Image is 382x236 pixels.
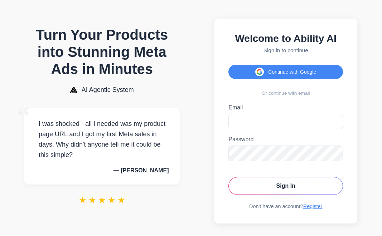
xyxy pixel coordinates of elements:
label: Password [228,136,343,143]
p: I was shocked - all I needed was my product page URL and I got my first Meta sales in days. Why d... [35,119,169,160]
span: ★ [117,195,125,205]
div: Don't have an account? [228,203,343,209]
div: Or continue with email [228,90,343,96]
label: Email [228,104,343,111]
h2: Welcome to Ability AI [228,33,343,44]
span: ★ [79,195,87,205]
button: Continue with Google [228,65,343,79]
a: Register [303,203,323,209]
span: AI Agentic System [82,86,134,94]
button: Sign In [228,177,343,195]
h1: Turn Your Products into Stunning Meta Ads in Minutes [24,26,180,78]
img: AI Agentic System Logo [70,87,77,93]
span: ★ [108,195,116,205]
span: ★ [88,195,96,205]
p: Sign in to continue [228,47,343,53]
p: — [PERSON_NAME] [35,167,169,174]
span: “ [17,101,30,133]
span: ★ [98,195,106,205]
